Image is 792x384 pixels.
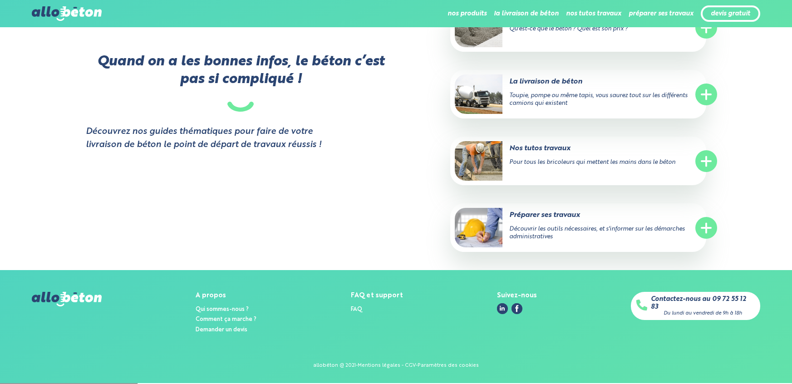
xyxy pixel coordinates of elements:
span: Toupie, pompe ou même tapis, vous saurez tout sur les différents camions qui existent [509,93,688,106]
img: Nos tutos travaux [455,141,502,181]
a: Mentions légales [358,363,400,368]
p: Quand on a les bonnes infos, le béton c’est pas si compliqué ! [86,53,396,112]
span: - [402,363,403,368]
strong: Découvrez nos guides thématiques pour faire de votre livraison de béton le point de départ de tra... [86,125,331,152]
div: A propos [196,292,257,300]
div: Suivez-nous [497,292,537,300]
div: FAQ et support [351,292,403,300]
p: La livraison de béton [455,77,665,87]
div: - [356,363,358,369]
li: nos produits [448,3,487,25]
a: Paramètres des cookies [418,363,479,368]
a: Contactez-nous au 09 72 55 12 83 [651,295,755,310]
img: La livraison de béton [455,74,502,114]
a: Comment ça marche ? [196,316,257,322]
a: Demander un devis [196,327,248,333]
img: Préparer ses travaux [455,208,502,247]
div: - [416,363,418,369]
li: nos tutos travaux [566,3,621,25]
span: Qu'est-ce que le béton ? Quel est son prix ? [509,26,628,32]
a: Qui sommes-nous ? [196,306,249,312]
div: allobéton @ 2021 [313,363,356,369]
span: Pour tous les bricoleurs qui mettent les mains dans le béton [509,159,675,165]
p: Préparer ses travaux [455,210,665,220]
p: Nos tutos travaux [455,143,665,153]
img: allobéton [32,292,102,306]
li: préparer ses travaux [629,3,694,25]
div: Du lundi au vendredi de 9h à 18h [664,310,742,316]
a: FAQ [351,306,362,312]
li: la livraison de béton [494,3,559,25]
span: Découvrir les outils nécessaires, et s'informer sur les démarches administratives [509,226,685,240]
a: devis gratuit [711,10,750,18]
a: CGV [405,363,416,368]
img: allobéton [32,6,102,21]
img: Nos produits [455,8,502,47]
